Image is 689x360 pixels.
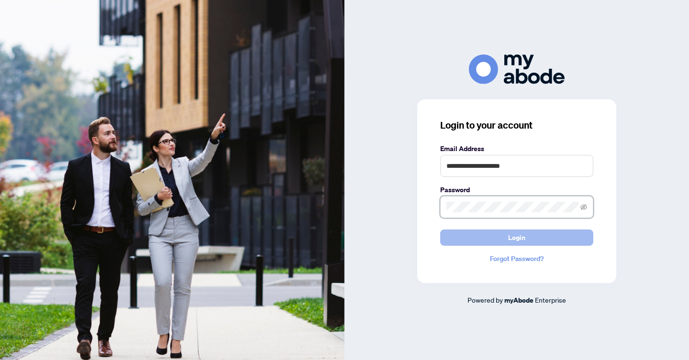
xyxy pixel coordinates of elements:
[508,230,525,245] span: Login
[440,119,593,132] h3: Login to your account
[440,185,593,195] label: Password
[440,143,593,154] label: Email Address
[440,253,593,264] a: Forgot Password?
[469,55,565,84] img: ma-logo
[504,295,533,305] a: myAbode
[535,295,566,304] span: Enterprise
[467,295,503,304] span: Powered by
[580,204,587,210] span: eye-invisible
[440,229,593,246] button: Login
